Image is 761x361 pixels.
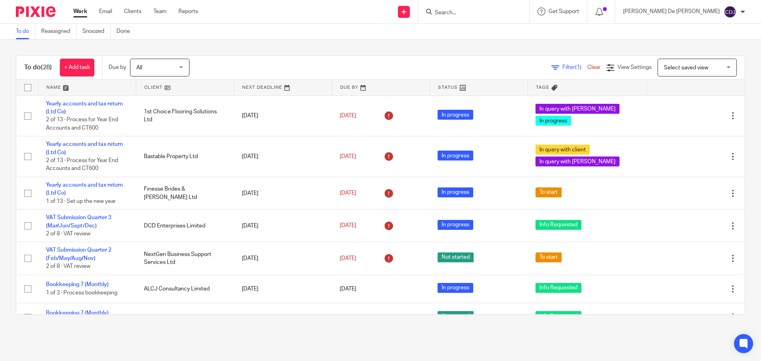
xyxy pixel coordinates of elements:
a: To do [16,24,35,39]
p: [PERSON_NAME] De [PERSON_NAME] [623,8,720,15]
a: VAT Submission Quarter 3 (Mar/Jun/Sept/Dec) [46,215,111,228]
span: [DATE] [340,286,356,292]
a: Email [99,8,112,15]
a: Bookkeeping 7 (Monthly) [46,310,109,316]
a: Bookkeeping 7 (Monthly) [46,282,109,287]
td: [DATE] [234,275,332,303]
td: [DATE] [234,303,332,331]
span: Filter [562,65,587,70]
a: Work [73,8,87,15]
span: Info Requested [535,220,581,230]
td: NextGen Business Support Services Ltd [136,242,234,275]
a: Team [153,8,166,15]
span: 2 of 8 · VAT review [46,264,90,269]
span: In query with [PERSON_NAME] [535,157,620,166]
span: [DATE] [340,223,356,229]
span: Info Requested [535,283,581,293]
span: To start [535,187,562,197]
a: VAT Submission Quarter 2 (Feb/May/Aug/Nov) [46,247,111,261]
span: View Settings [618,65,652,70]
span: To start [535,252,562,262]
span: In query with client [535,145,590,155]
a: Done [117,24,136,39]
span: In progress [535,116,571,126]
span: Get Support [549,9,579,14]
span: 2 of 13 · Process for Year End Accounts and CT600 [46,158,118,172]
span: Info Requested [535,311,581,321]
td: 1st Choice Flooring Solutions Ltd [136,96,234,136]
span: [DATE] [340,190,356,196]
span: Tags [536,85,549,90]
td: [DATE] [234,210,332,242]
img: Pixie [16,6,55,17]
span: All [136,65,142,71]
td: [DATE] [234,136,332,177]
input: Search [434,10,505,17]
span: In progress [438,283,473,293]
td: [DATE] [234,96,332,136]
td: [DATE] [234,242,332,275]
a: Yearly accounts and tax return (Ltd Co) [46,182,123,196]
td: DCD Enterprises Limited [136,210,234,242]
span: In progress [438,110,473,120]
a: Yearly accounts and tax return (Ltd Co) [46,101,123,115]
span: In query with [PERSON_NAME] [535,104,620,114]
td: Skin & Tonic Midlands Ltd [136,303,234,331]
span: In progress [438,220,473,230]
a: Reassigned [41,24,76,39]
span: [DATE] [340,256,356,261]
h1: To do [24,63,52,72]
span: 2 of 13 · Process for Year End Accounts and CT600 [46,117,118,131]
td: [DATE] [234,177,332,210]
a: Yearly accounts and tax return (Ltd Co) [46,141,123,155]
span: 2 of 8 · VAT review [46,231,90,237]
p: Due by [109,63,126,71]
span: (1) [575,65,581,70]
span: (28) [41,64,52,71]
td: Bastable Property Ltd [136,136,234,177]
a: Clear [587,65,600,70]
a: + Add task [60,59,94,76]
span: In progress [438,151,473,160]
span: [DATE] [340,154,356,159]
span: 1 of 13 · Set up the new year [46,199,116,204]
span: Not started [438,252,474,262]
a: Clients [124,8,141,15]
a: Reports [178,8,198,15]
span: 1 of 3 · Process bookkeeping [46,290,117,296]
span: Not started [438,311,474,321]
span: In progress [438,187,473,197]
td: Finesse Brides & [PERSON_NAME] Ltd [136,177,234,210]
td: ALCJ Consultancy Limited [136,275,234,303]
span: Select saved view [664,65,708,71]
img: svg%3E [724,6,736,18]
span: [DATE] [340,113,356,118]
a: Snoozed [82,24,111,39]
